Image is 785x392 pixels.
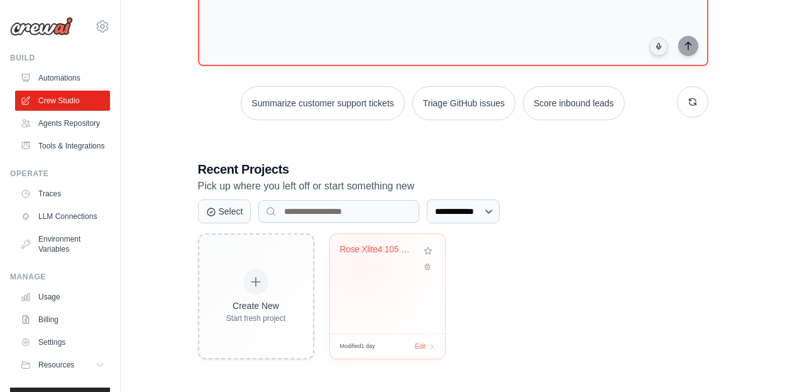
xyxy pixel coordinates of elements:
a: Environment Variables [15,229,110,259]
button: Delete project [421,260,435,273]
h3: Recent Projects [198,160,708,178]
div: Operate [10,169,110,179]
div: Manage [10,272,110,282]
button: Score inbound leads [523,86,625,120]
button: Resources [15,355,110,375]
a: Automations [15,68,110,88]
a: LLM Connections [15,206,110,227]
button: Add to favorites [421,244,435,258]
button: Triage GitHub issues [412,86,515,120]
p: Pick up where you left off or start something new [198,178,708,194]
span: Edit [415,342,425,351]
button: Summarize customer support tickets [241,86,404,120]
div: Rose Xlite4 105 Color Monitor [340,244,416,255]
a: Settings [15,332,110,352]
span: Resources [38,360,74,370]
a: Crew Studio [15,91,110,111]
button: Get new suggestions [677,86,708,118]
div: Start fresh project [226,313,286,323]
div: Create New [226,300,286,312]
a: Usage [15,287,110,307]
button: Select [198,199,251,223]
button: Click to speak your automation idea [649,37,668,56]
a: Traces [15,184,110,204]
a: Tools & Integrations [15,136,110,156]
a: Agents Repository [15,113,110,133]
img: Logo [10,17,73,36]
div: Build [10,53,110,63]
a: Billing [15,310,110,330]
span: Modified 1 day [340,342,375,351]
